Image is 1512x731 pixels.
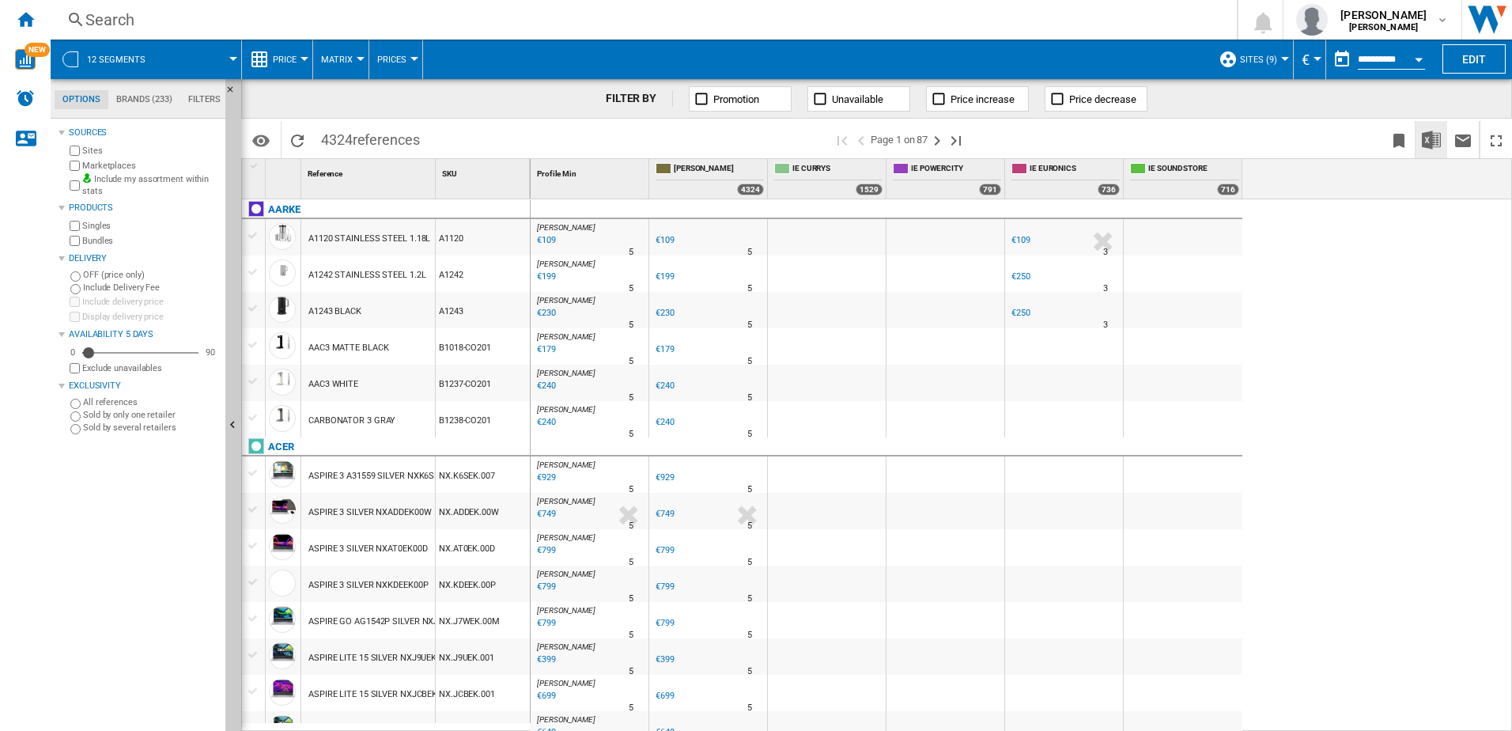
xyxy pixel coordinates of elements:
input: All references [70,399,81,409]
div: €799 [656,618,675,628]
div: Last updated : Monday, 13 October 2025 08:26 [535,415,556,430]
div: NX.K6SEK.007 [436,456,530,493]
div: sites (9) [1219,40,1285,79]
div: Availability 5 Days [69,328,219,341]
div: €399 [656,654,675,665]
div: €199 [653,269,675,285]
div: €929 [653,470,675,486]
div: €179 [656,344,675,354]
span: Price decrease [1069,93,1136,105]
div: €699 [656,691,675,701]
div: Delivery Time : 5 days [747,555,752,570]
input: Include delivery price [70,297,80,307]
input: Include my assortment within stats [70,176,80,195]
button: Send this report by email [1447,121,1479,158]
div: €250 [1009,305,1030,321]
div: Last updated : Monday, 13 October 2025 08:34 [535,652,556,668]
input: Display delivery price [70,363,80,373]
div: €799 [653,579,675,595]
button: Matrix [321,40,361,79]
div: IE CURRYS 1529 offers sold by IE CURRYS [771,159,886,199]
label: Include delivery price [82,296,219,308]
button: Prices [377,40,414,79]
span: Unavailable [832,93,883,105]
div: B1238-CO201 [436,401,530,437]
div: IE EURONICS 736 offers sold by IE EURONICS [1008,159,1123,199]
div: Delivery Time : 3 days [1103,317,1108,333]
img: excel-24x24.png [1422,131,1441,150]
div: €699 [653,688,675,704]
div: Delivery Time : 5 days [629,555,633,570]
button: Maximize [1480,121,1512,158]
span: Reference [308,169,342,178]
span: IE EURONICS [1030,163,1120,176]
div: CARBONATOR 3 GRAY [308,403,395,439]
div: [PERSON_NAME] 4324 offers sold by IE HARVEY NORMAN [652,159,767,199]
div: NX.J7WEK.00M [436,602,530,638]
div: €749 [653,506,675,522]
input: OFF (price only) [70,271,81,282]
div: Delivery Time : 3 days [1103,244,1108,260]
input: Include Delivery Fee [70,284,81,294]
span: [PERSON_NAME] [537,332,595,341]
label: Include my assortment within stats [82,173,219,198]
div: Last updated : Monday, 13 October 2025 06:59 [535,342,556,358]
div: €929 [656,472,675,483]
div: 4324 offers sold by IE HARVEY NORMAN [737,184,764,195]
button: Price increase [926,86,1029,112]
div: ASPIRE 3 SILVER NXADDEK00W [308,494,431,531]
span: SKU [442,169,457,178]
md-menu: Currency [1294,40,1326,79]
div: Delivery Time : 5 days [629,244,633,260]
input: Sold by several retailers [70,424,81,434]
div: Sort None [269,159,301,184]
span: NEW [25,43,50,57]
div: € [1302,40,1317,79]
div: €799 [653,615,675,631]
div: Profile Min Sort None [534,159,648,184]
div: Last updated : Monday, 13 October 2025 06:59 [535,233,556,248]
div: ASPIRE GO AG1542P SILVER NXJ7WEK00M [308,604,478,640]
div: €179 [653,342,675,358]
div: FILTER BY [606,91,673,107]
div: Delivery Time : 5 days [747,244,752,260]
div: Delivery Time : 5 days [629,700,633,716]
div: Delivery Time : 5 days [629,664,633,680]
div: Delivery Time : 5 days [629,518,633,534]
div: 736 offers sold by IE EURONICS [1098,184,1120,195]
div: Last updated : Monday, 13 October 2025 08:34 [535,615,556,631]
div: NX.KDEEK.00P [436,566,530,602]
button: Price [273,40,304,79]
md-slider: Availability [82,345,198,361]
div: €250 [1011,308,1030,318]
b: [PERSON_NAME] [1349,22,1418,32]
div: Delivery Time : 5 days [629,317,633,333]
div: Search [85,9,1196,31]
div: Delivery Time : 5 days [629,482,633,498]
span: Page 1 on 87 [871,121,928,158]
span: [PERSON_NAME] [537,497,595,506]
button: Unavailable [807,86,910,112]
md-tab-item: Brands (233) [108,90,180,109]
div: Delivery Time : 5 days [629,627,633,643]
span: [PERSON_NAME] [537,533,595,542]
div: €749 [656,509,675,519]
div: Sort None [534,159,648,184]
div: NX.J9UEK.001 [436,638,530,675]
button: md-calendar [1326,44,1358,75]
div: Delivery Time : 5 days [629,354,633,369]
div: NX.AT0EK.00D [436,529,530,566]
span: [PERSON_NAME] [674,163,764,176]
span: € [1302,51,1310,68]
div: €250 [1011,271,1030,282]
span: [PERSON_NAME] [537,223,595,232]
div: Last updated : Monday, 13 October 2025 08:26 [535,378,556,394]
button: Last page [947,121,966,158]
input: Sites [70,146,80,156]
span: [PERSON_NAME] [1340,7,1427,23]
div: Exclusivity [69,380,219,392]
div: Delivery Time : 5 days [629,281,633,297]
div: Reference Sort None [304,159,435,184]
div: 90 [202,347,219,358]
md-tab-item: Options [55,90,108,109]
